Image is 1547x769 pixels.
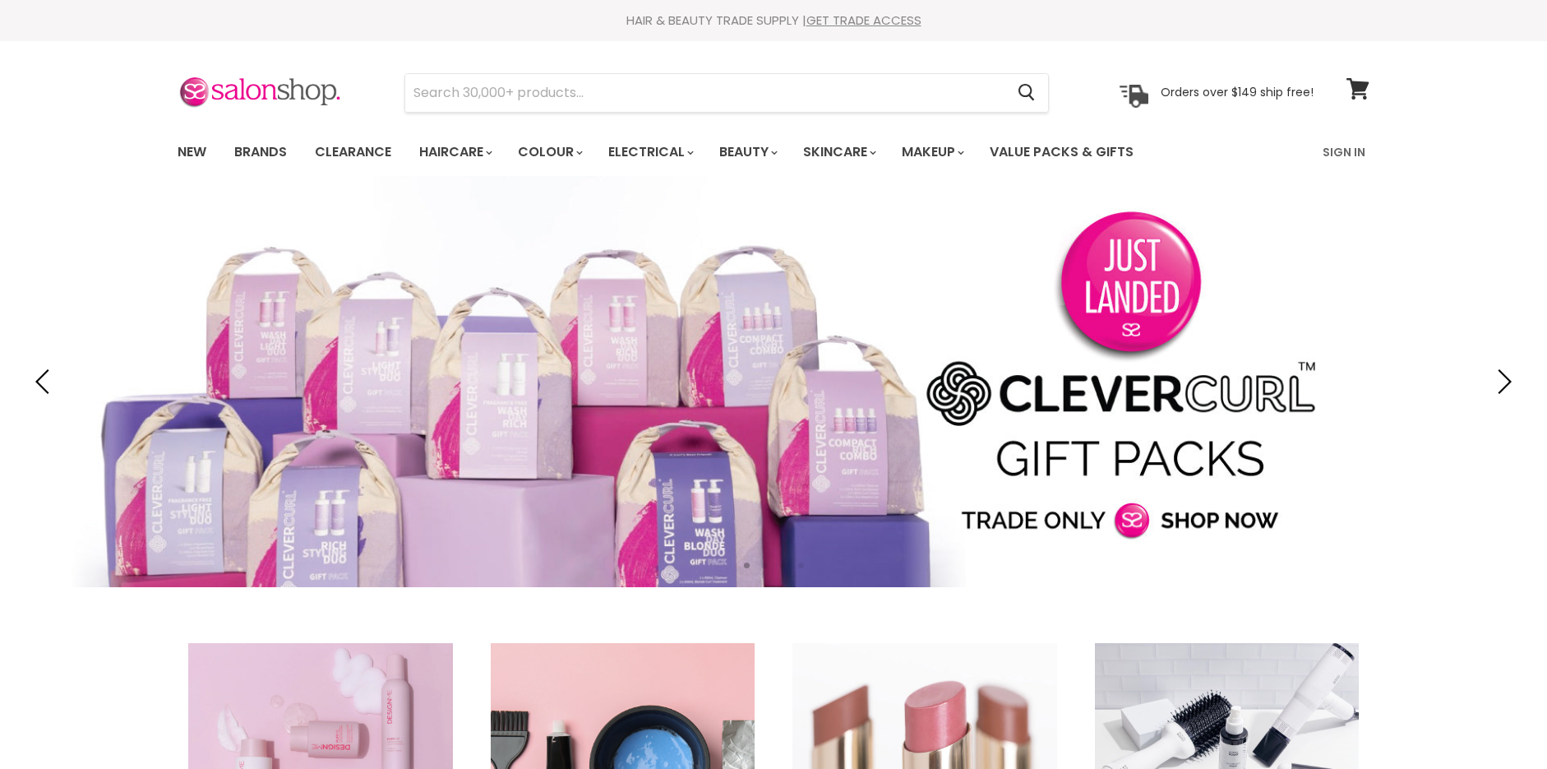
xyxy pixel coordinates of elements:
[791,135,886,169] a: Skincare
[798,563,804,568] li: Page dot 4
[404,73,1049,113] form: Product
[762,563,768,568] li: Page dot 2
[506,135,593,169] a: Colour
[780,563,786,568] li: Page dot 3
[889,135,974,169] a: Makeup
[806,12,921,29] a: GET TRADE ACCESS
[165,135,219,169] a: New
[977,135,1146,169] a: Value Packs & Gifts
[707,135,787,169] a: Beauty
[222,135,299,169] a: Brands
[29,365,62,398] button: Previous
[1485,365,1518,398] button: Next
[165,128,1230,176] ul: Main menu
[407,135,502,169] a: Haircare
[405,74,1004,112] input: Search
[1161,85,1314,100] p: Orders over $149 ship free!
[1313,135,1375,169] a: Sign In
[1465,692,1531,753] iframe: Gorgias live chat messenger
[596,135,704,169] a: Electrical
[744,563,750,568] li: Page dot 1
[157,12,1390,29] div: HAIR & BEAUTY TRADE SUPPLY |
[1004,74,1048,112] button: Search
[302,135,404,169] a: Clearance
[157,128,1390,176] nav: Main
